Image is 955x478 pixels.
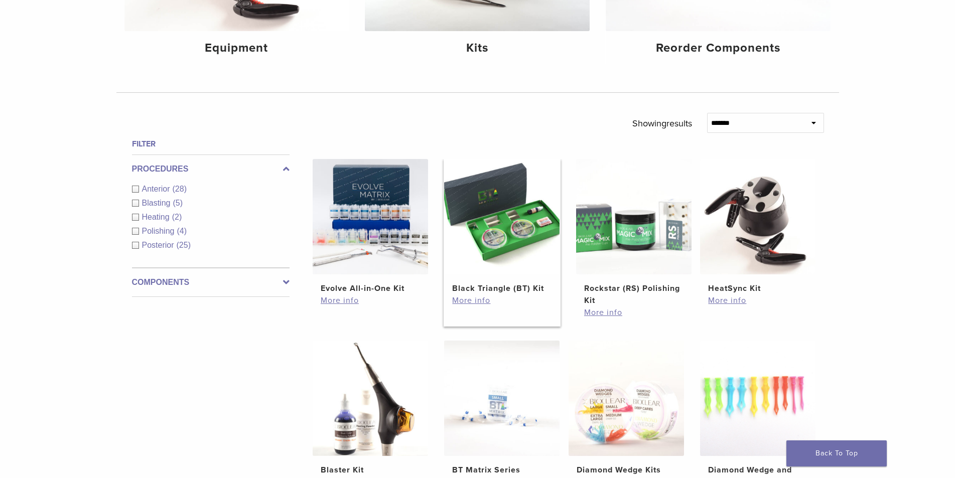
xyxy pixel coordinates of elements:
[576,159,693,306] a: Rockstar (RS) Polishing KitRockstar (RS) Polishing Kit
[584,306,684,318] a: More info
[700,341,815,456] img: Diamond Wedge and Long Diamond Wedge
[321,464,420,476] h2: Blaster Kit
[142,199,173,207] span: Blasting
[142,227,177,235] span: Polishing
[632,113,692,134] p: Showing results
[132,276,290,288] label: Components
[786,440,887,466] a: Back To Top
[444,341,560,456] img: BT Matrix Series
[177,241,191,249] span: (25)
[373,39,582,57] h4: Kits
[142,185,173,193] span: Anterior
[576,159,692,274] img: Rockstar (RS) Polishing Kit
[132,39,341,57] h4: Equipment
[700,159,815,274] img: HeatSync Kit
[132,138,290,150] h4: Filter
[173,185,187,193] span: (28)
[452,464,552,476] h2: BT Matrix Series
[313,341,428,456] img: Blaster Kit
[568,341,685,476] a: Diamond Wedge KitsDiamond Wedge Kits
[321,294,420,306] a: More info
[142,213,172,221] span: Heating
[132,163,290,175] label: Procedures
[577,464,676,476] h2: Diamond Wedge Kits
[444,341,561,476] a: BT Matrix SeriesBT Matrix Series
[569,341,684,456] img: Diamond Wedge Kits
[312,159,429,294] a: Evolve All-in-One KitEvolve All-in-One Kit
[313,159,428,274] img: Evolve All-in-One Kit
[177,227,187,235] span: (4)
[452,282,552,294] h2: Black Triangle (BT) Kit
[700,159,816,294] a: HeatSync KitHeatSync Kit
[708,294,807,306] a: More info
[444,159,560,274] img: Black Triangle (BT) Kit
[708,282,807,294] h2: HeatSync Kit
[142,241,177,249] span: Posterior
[172,213,182,221] span: (2)
[614,39,823,57] h4: Reorder Components
[173,199,183,207] span: (5)
[312,341,429,476] a: Blaster KitBlaster Kit
[452,294,552,306] a: More info
[584,282,684,306] h2: Rockstar (RS) Polishing Kit
[444,159,561,294] a: Black Triangle (BT) KitBlack Triangle (BT) Kit
[321,282,420,294] h2: Evolve All-in-One Kit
